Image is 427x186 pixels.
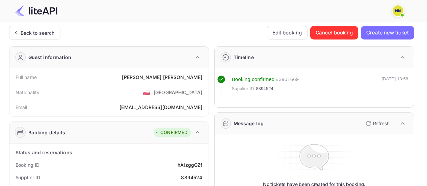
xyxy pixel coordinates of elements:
div: Guest information [28,54,72,61]
div: 8894524 [181,174,202,181]
div: Booking ID [16,161,39,168]
div: Email [16,104,27,111]
button: Refresh [362,118,392,129]
div: Back to search [21,29,55,36]
img: N/A N/A [393,5,403,16]
button: Create new ticket [361,26,414,39]
div: Timeline [234,54,254,61]
button: Cancel booking [310,26,358,39]
div: [DATE] 13:58 [382,76,408,95]
div: Message log [234,120,264,127]
div: Status and reservations [16,149,72,156]
div: Nationality [16,89,40,96]
span: 8894524 [256,85,273,92]
span: Supplier ID: [232,85,256,92]
button: Edit booking [267,26,308,39]
div: Full name [16,74,37,81]
div: [EMAIL_ADDRESS][DOMAIN_NAME] [119,104,202,111]
span: United States [142,86,150,98]
div: CONFIRMED [155,129,187,136]
div: Booking confirmed [232,76,275,83]
div: hAIzggGZf [178,161,202,168]
img: LiteAPI Logo [15,5,57,16]
div: [GEOGRAPHIC_DATA] [154,89,203,96]
div: [PERSON_NAME] [PERSON_NAME] [122,74,202,81]
p: Refresh [373,120,390,127]
div: # 3901669 [276,76,299,83]
div: Booking details [28,129,65,136]
div: Supplier ID [16,174,40,181]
